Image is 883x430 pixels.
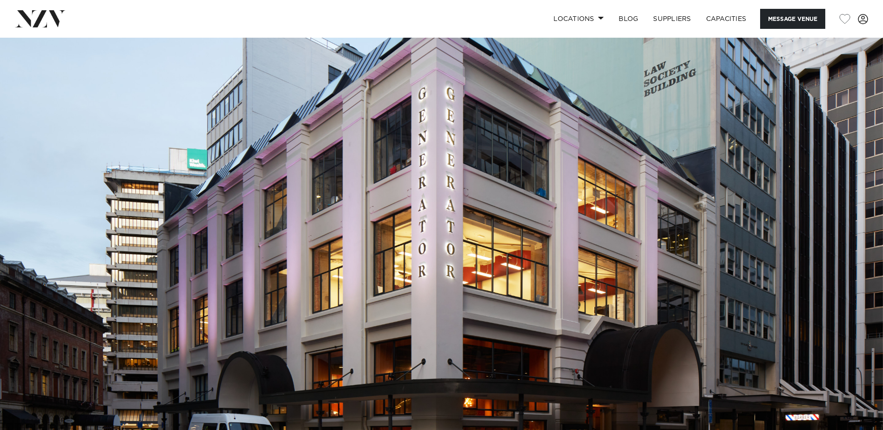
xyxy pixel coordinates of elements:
[15,10,66,27] img: nzv-logo.png
[760,9,825,29] button: Message Venue
[546,9,611,29] a: Locations
[699,9,754,29] a: Capacities
[646,9,698,29] a: SUPPLIERS
[611,9,646,29] a: BLOG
